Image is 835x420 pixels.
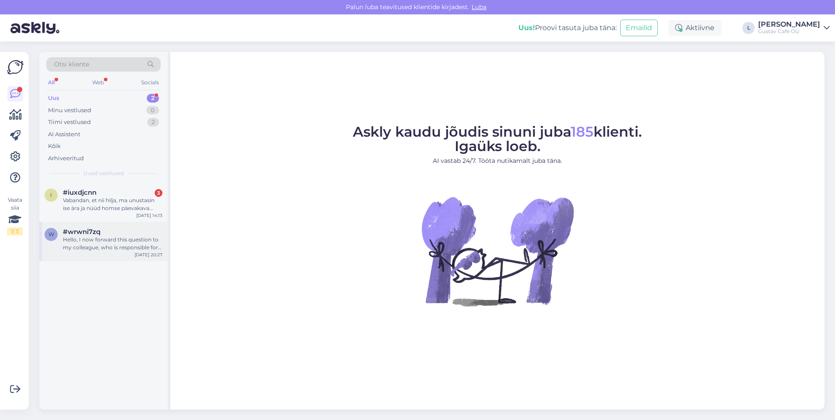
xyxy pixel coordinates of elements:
div: [PERSON_NAME] [758,21,820,28]
div: Minu vestlused [48,106,91,115]
b: Uus! [518,24,535,32]
div: [DATE] 20:27 [135,251,162,258]
div: Vabandan, et nii hilja, ma unustasin ise ära ja nüüd homse päevakava vaadates avastasin, et kook ... [63,196,162,212]
div: Aktiivne [668,20,721,36]
img: Askly Logo [7,59,24,76]
button: Emailid [620,20,658,36]
div: Kõik [48,142,61,151]
div: 3 [155,189,162,197]
div: Proovi tasuta juba täna: [518,23,617,33]
div: 1 / 3 [7,227,23,235]
div: Tiimi vestlused [48,118,91,127]
span: Askly kaudu jõudis sinuni juba klienti. Igaüks loeb. [353,123,642,155]
div: AI Assistent [48,130,80,139]
p: AI vastab 24/7. Tööta nutikamalt juba täna. [353,156,642,165]
span: Luba [469,3,489,11]
div: L [742,22,755,34]
a: [PERSON_NAME]Gustav Cafe OÜ [758,21,830,35]
div: All [46,77,56,88]
span: i [50,192,52,198]
span: Uued vestlused [83,169,124,177]
span: w [48,231,54,238]
div: Vaata siia [7,196,23,235]
div: 2 [147,94,159,103]
div: Web [90,77,106,88]
span: Otsi kliente [54,60,89,69]
span: 185 [571,123,593,140]
span: #iuxdjcnn [63,189,97,196]
img: No Chat active [419,172,576,330]
div: 2 [147,118,159,127]
div: Arhiveeritud [48,154,84,163]
div: [DATE] 14:13 [136,212,162,219]
div: Socials [139,77,161,88]
div: Gustav Cafe OÜ [758,28,820,35]
div: Hello, I now forward this question to my colleague, who is responsible for this. The reply will b... [63,236,162,251]
div: Uus [48,94,59,103]
span: #wrwni7zq [63,228,100,236]
div: 0 [146,106,159,115]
